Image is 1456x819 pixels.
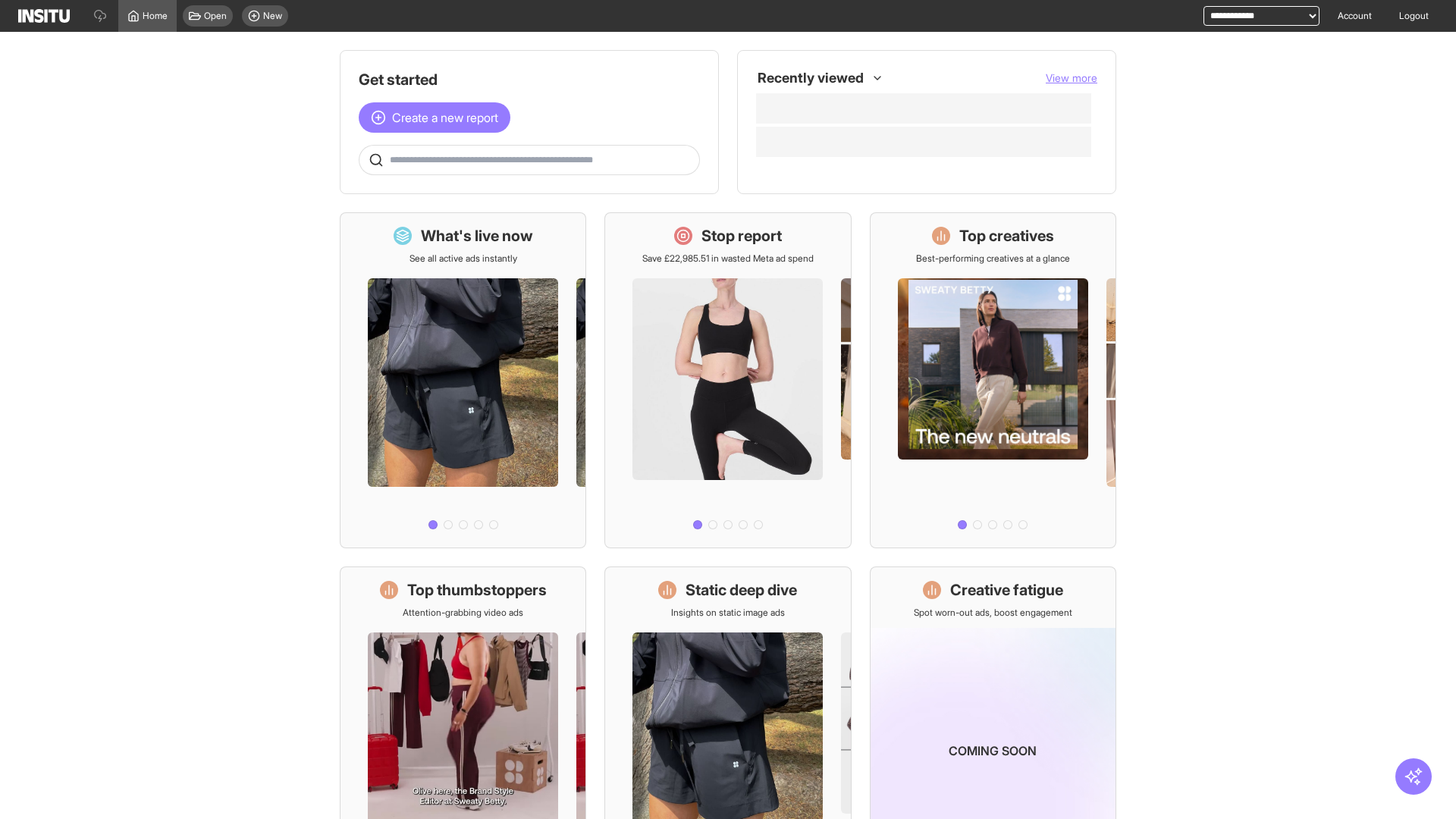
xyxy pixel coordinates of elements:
h1: Static deep dive [686,579,797,601]
h1: Top creatives [959,225,1054,246]
button: View more [1046,71,1097,86]
p: See all active ads instantly [409,253,517,265]
button: Create a new report [359,102,510,133]
h1: What's live now [421,225,533,246]
span: Home [143,10,168,22]
span: Create a new report [392,108,498,127]
p: Save £22,985.51 in wasted Meta ad spend [642,253,814,265]
a: Top creativesBest-performing creatives at a glance [870,212,1116,548]
span: View more [1046,71,1097,84]
img: Logo [18,9,70,23]
h1: Get started [359,69,700,90]
p: Best-performing creatives at a glance [916,253,1070,265]
h1: Stop report [701,225,782,246]
h1: Top thumbstoppers [407,579,547,601]
p: Attention-grabbing video ads [403,607,523,619]
p: Insights on static image ads [671,607,785,619]
a: Stop reportSave £22,985.51 in wasted Meta ad spend [604,212,851,548]
span: Open [204,10,227,22]
span: New [263,10,282,22]
a: What's live nowSee all active ads instantly [340,212,586,548]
